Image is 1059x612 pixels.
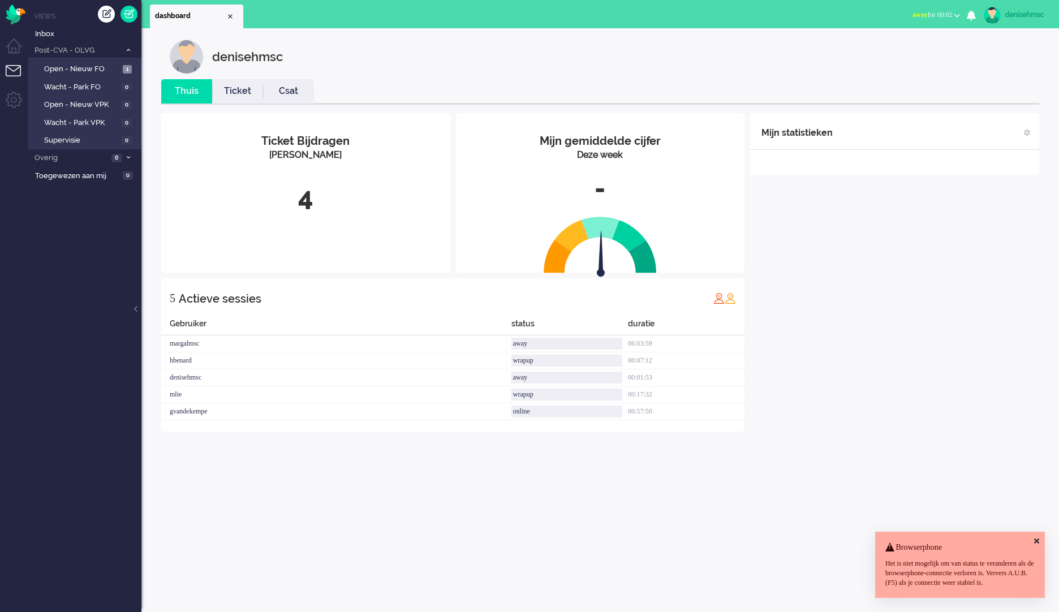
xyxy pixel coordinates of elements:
[44,118,119,128] span: Wacht - Park VPK
[1005,9,1048,20] div: denisehmsc
[170,40,204,74] img: customer.svg
[33,133,140,146] a: Supervisie 0
[511,355,622,367] div: wrapup
[44,100,119,110] span: Open - Nieuw VPK
[628,369,744,386] div: 00:01:53
[44,64,120,75] span: Open - Nieuw FO
[170,133,442,149] div: Ticket Bijdragen
[464,133,737,149] div: Mijn gemiddelde cijfer
[170,149,442,162] div: [PERSON_NAME]
[6,7,25,16] a: Omnidesk
[33,153,108,163] span: Overig
[33,80,140,93] a: Wacht - Park FO 0
[35,29,141,40] span: Inbox
[35,171,119,182] span: Toegewezen aan mij
[33,27,141,40] a: Inbox
[906,7,967,23] button: awayfor 00:02
[628,335,744,352] div: 06:03:59
[511,372,622,383] div: away
[122,119,132,127] span: 0
[6,65,31,90] li: Tickets menu
[981,7,1048,24] a: denisehmsc
[122,136,132,145] span: 0
[122,83,132,92] span: 0
[6,92,31,117] li: Admin menu
[6,38,31,64] li: Dashboard menu
[161,85,212,98] a: Thuis
[161,403,511,420] div: gvandekempe
[170,287,175,309] div: 5
[111,154,122,162] span: 0
[161,386,511,403] div: mlie
[464,170,737,208] div: -
[263,85,314,98] a: Csat
[33,116,140,128] a: Wacht - Park VPK 0
[212,85,263,98] a: Ticket
[120,6,137,23] a: Quick Ticket
[912,11,928,19] span: away
[150,5,243,28] li: Dashboard
[984,7,1001,24] img: avatar
[33,45,120,56] span: Post-CVA - OLVG
[161,335,511,352] div: margalmsc
[161,352,511,369] div: hbenard
[6,5,25,24] img: flow_omnibird.svg
[161,318,511,335] div: Gebruiker
[170,179,442,216] div: 4
[44,82,119,93] span: Wacht - Park FO
[464,149,737,162] div: Deze week
[511,389,622,400] div: wrapup
[161,79,212,104] li: Thuis
[511,406,622,417] div: online
[34,11,141,21] li: Views
[226,12,235,21] div: Close tab
[212,40,283,74] div: denisehmsc
[628,352,744,369] div: 00:07:12
[33,62,140,75] a: Open - Nieuw FO 1
[628,403,744,420] div: 00:57:50
[544,216,657,273] img: semi_circle.svg
[725,292,736,304] img: profile_orange.svg
[123,171,133,180] span: 0
[511,338,622,350] div: away
[885,559,1035,588] div: Het is niet mogelijk om van status te veranderen als de browserphone-connectie verloren is. Verve...
[33,169,141,182] a: Toegewezen aan mij 0
[885,543,1035,551] h4: Browserphone
[912,11,953,19] span: for 00:02
[33,98,140,110] a: Open - Nieuw VPK 0
[761,122,833,144] div: Mijn statistieken
[628,386,744,403] div: 00:17:32
[212,79,263,104] li: Ticket
[906,3,967,28] li: awayfor 00:02
[576,231,625,279] img: arrow.svg
[123,65,132,74] span: 1
[155,11,226,21] span: dashboard
[511,318,628,335] div: status
[44,135,119,146] span: Supervisie
[713,292,725,304] img: profile_red.svg
[628,318,744,335] div: duratie
[122,101,132,109] span: 0
[263,79,314,104] li: Csat
[179,287,261,310] div: Actieve sessies
[98,6,115,23] div: Creëer ticket
[161,369,511,386] div: denisehmsc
